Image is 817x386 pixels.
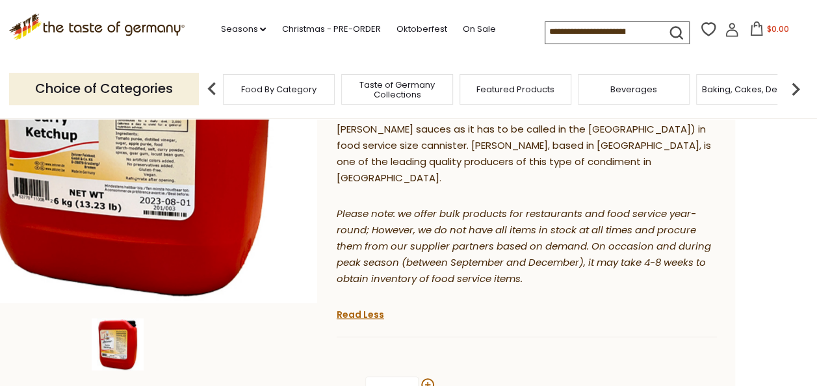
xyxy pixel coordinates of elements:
[9,73,199,105] p: Choice of Categories
[610,84,657,94] a: Beverages
[702,84,803,94] a: Baking, Cakes, Desserts
[742,21,797,41] button: $0.00
[783,76,809,102] img: next arrow
[281,22,380,36] a: Christmas - PRE-ORDER
[337,207,711,285] em: Please note: we offer bulk products for restaurants and food service year-round; However, we do n...
[92,318,144,370] img: Zeisner German "Curry Ketchup," Mild - Food Service Pail 13.2 lbs.
[766,23,788,34] span: $0.00
[476,84,554,94] a: Featured Products
[337,105,717,187] p: The classic among all [PERSON_NAME] ketchups in [GEOGRAPHIC_DATA] (or [PERSON_NAME] sauces as it ...
[345,80,449,99] a: Taste of Germany Collections
[199,76,225,102] img: previous arrow
[220,22,266,36] a: Seasons
[396,22,447,36] a: Oktoberfest
[337,308,384,321] a: Read Less
[462,22,495,36] a: On Sale
[241,84,317,94] a: Food By Category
